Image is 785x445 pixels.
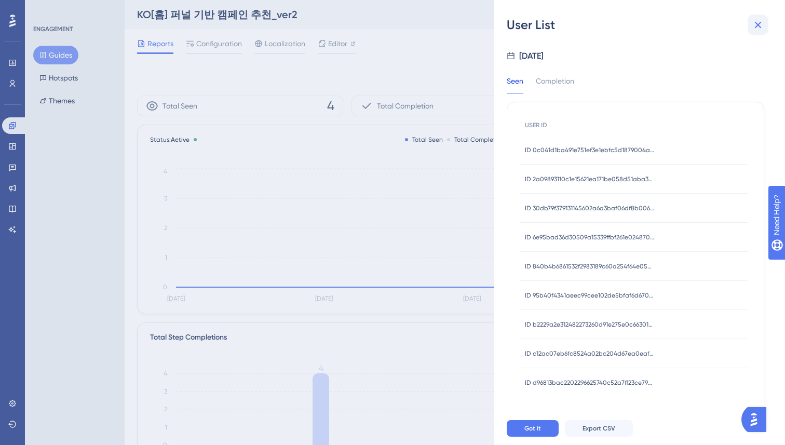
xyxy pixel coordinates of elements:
[525,121,547,129] span: USER ID
[583,424,615,433] span: Export CSV
[525,291,655,300] span: ID 95b40f4341aeec99cee102de5bfaf6d6705df251069d44104b6a7244feea0d7e
[525,233,655,241] span: ID 6e95bad36d30509a15339ffbf261e024870b7bec794c01bf159510fb717c179a
[525,379,655,387] span: ID d96813bac2202296625740c52a7ff23ce79c15e8f5ebe47d41967dba6a65f0da
[507,17,773,33] div: User List
[24,3,65,15] span: Need Help?
[525,349,655,358] span: ID c12ac07eb6fc8524a02bc204d67ea0eaf81ab5562e8f2545c22eb14c3562d2a3
[525,146,655,154] span: ID 0c041d1ba491e751ef3e1ebfc5d1879004a06f0ef6f0a82202af25a5dbba7444
[565,420,633,437] button: Export CSV
[525,320,655,329] span: ID b2229a2e312482273260d91e275e0c6630182981d6ad8f0aeac93471e2585171
[507,75,523,93] div: Seen
[524,424,541,433] span: Got it
[525,175,655,183] span: ID 2a09893110c1e15621ea171be058d51aba326fe49bdb4b77b1a7322605d07c12
[525,204,655,212] span: ID 30db79f379131145602a6a3baf06df8b006affca5364e6544aec534b96eb4cc1
[525,262,655,271] span: ID 840b4b6861532f2983189c60a254f64e05538a7e73918319f51de086d8b69be0
[741,404,773,435] iframe: UserGuiding AI Assistant Launcher
[536,75,574,93] div: Completion
[507,420,559,437] button: Got it
[519,50,544,62] div: [DATE]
